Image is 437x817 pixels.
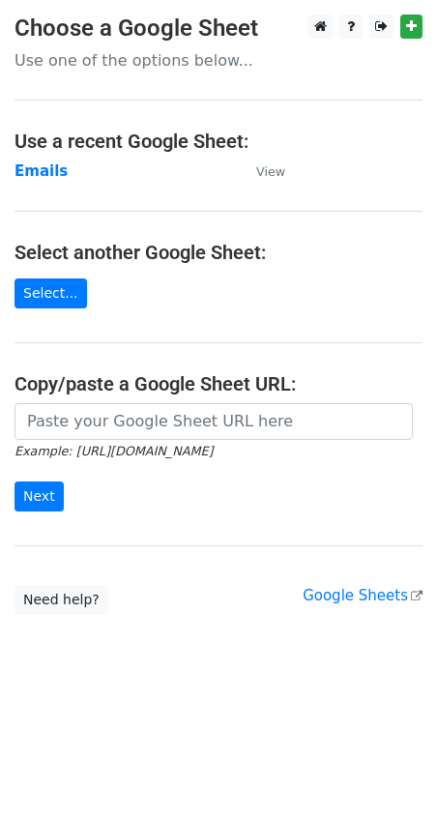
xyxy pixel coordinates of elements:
[15,481,64,511] input: Next
[256,164,285,179] small: View
[15,585,108,615] a: Need help?
[15,15,422,43] h3: Choose a Google Sheet
[15,372,422,395] h4: Copy/paste a Google Sheet URL:
[15,278,87,308] a: Select...
[15,241,422,264] h4: Select another Google Sheet:
[15,162,68,180] a: Emails
[15,403,413,440] input: Paste your Google Sheet URL here
[15,50,422,71] p: Use one of the options below...
[15,444,213,458] small: Example: [URL][DOMAIN_NAME]
[303,587,422,604] a: Google Sheets
[15,130,422,153] h4: Use a recent Google Sheet:
[237,162,285,180] a: View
